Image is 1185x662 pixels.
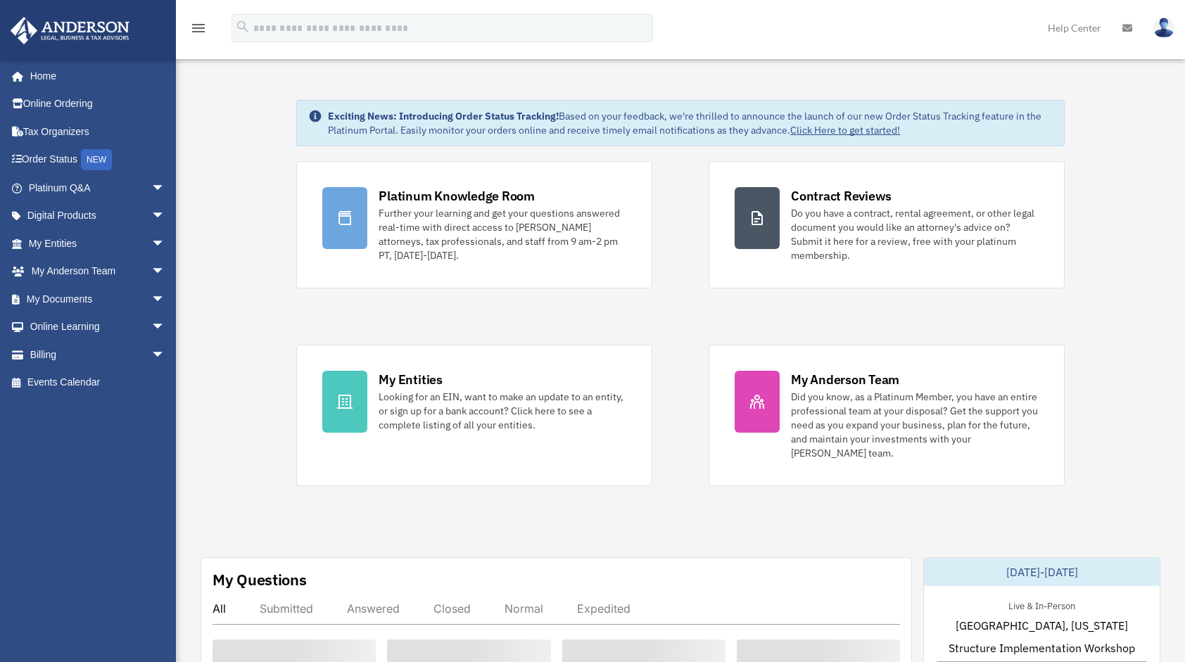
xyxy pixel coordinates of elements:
img: Anderson Advisors Platinum Portal [6,17,134,44]
div: Based on your feedback, we're thrilled to announce the launch of our new Order Status Tracking fe... [328,109,1052,137]
span: Structure Implementation Workshop [949,639,1135,656]
div: NEW [81,149,112,170]
i: search [235,19,251,34]
a: Online Learningarrow_drop_down [10,313,186,341]
div: My Anderson Team [791,371,899,388]
span: [GEOGRAPHIC_DATA], [US_STATE] [956,617,1128,634]
a: Events Calendar [10,369,186,397]
div: Submitted [260,601,313,616]
a: My Entitiesarrow_drop_down [10,229,186,257]
div: Live & In-Person [997,597,1086,612]
a: Click Here to get started! [790,124,900,136]
a: My Anderson Teamarrow_drop_down [10,257,186,286]
div: All [213,601,226,616]
a: menu [190,25,207,37]
div: My Entities [379,371,442,388]
span: arrow_drop_down [151,313,179,342]
span: arrow_drop_down [151,174,179,203]
a: Tax Organizers [10,117,186,146]
div: [DATE]-[DATE] [924,558,1160,586]
div: My Questions [213,569,307,590]
div: Further your learning and get your questions answered real-time with direct access to [PERSON_NAM... [379,206,626,262]
a: Home [10,62,179,90]
a: My Documentsarrow_drop_down [10,285,186,313]
span: arrow_drop_down [151,202,179,231]
strong: Exciting News: Introducing Order Status Tracking! [328,110,559,122]
div: Expedited [577,601,630,616]
a: Contract Reviews Do you have a contract, rental agreement, or other legal document you would like... [709,161,1065,288]
span: arrow_drop_down [151,340,179,369]
a: My Entities Looking for an EIN, want to make an update to an entity, or sign up for a bank accoun... [296,345,652,486]
span: arrow_drop_down [151,285,179,314]
div: Looking for an EIN, want to make an update to an entity, or sign up for a bank account? Click her... [379,390,626,432]
a: Platinum Q&Aarrow_drop_down [10,174,186,202]
span: arrow_drop_down [151,229,179,258]
span: arrow_drop_down [151,257,179,286]
a: My Anderson Team Did you know, as a Platinum Member, you have an entire professional team at your... [709,345,1065,486]
div: Platinum Knowledge Room [379,187,535,205]
i: menu [190,20,207,37]
a: Order StatusNEW [10,146,186,174]
a: Online Ordering [10,90,186,118]
a: Platinum Knowledge Room Further your learning and get your questions answered real-time with dire... [296,161,652,288]
div: Normal [505,601,543,616]
div: Do you have a contract, rental agreement, or other legal document you would like an attorney's ad... [791,206,1039,262]
a: Billingarrow_drop_down [10,340,186,369]
div: Did you know, as a Platinum Member, you have an entire professional team at your disposal? Get th... [791,390,1039,460]
img: User Pic [1153,18,1174,38]
div: Contract Reviews [791,187,892,205]
a: Digital Productsarrow_drop_down [10,202,186,230]
div: Closed [433,601,471,616]
div: Answered [347,601,400,616]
